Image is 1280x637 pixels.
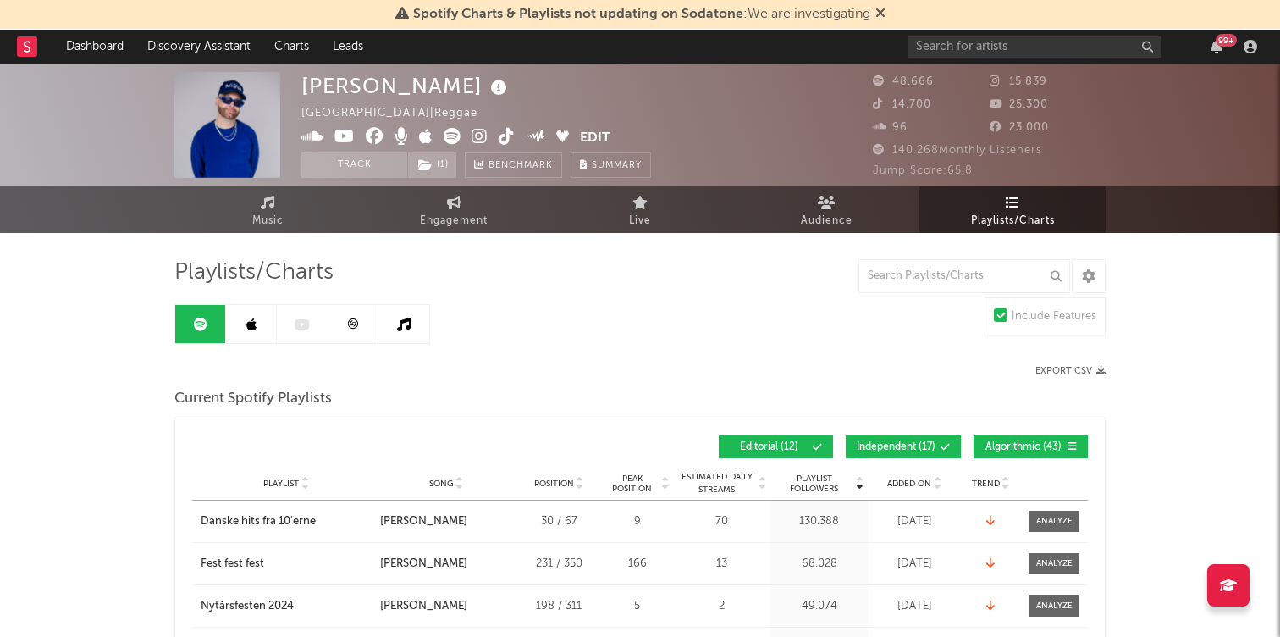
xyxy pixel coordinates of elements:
button: Editorial(12) [719,435,833,458]
div: 13 [677,556,766,573]
a: Danske hits fra 10'erne [201,513,372,530]
button: Independent(17) [846,435,961,458]
button: Export CSV [1035,366,1106,376]
a: Discovery Assistant [135,30,262,64]
div: Danske hits fra 10'erne [201,513,316,530]
div: 130.388 [775,513,863,530]
span: Playlist Followers [775,474,853,494]
span: Editorial ( 12 ) [730,442,808,452]
a: Music [174,186,361,233]
a: Leads [321,30,375,64]
button: Track [301,152,407,178]
span: Trend [972,479,1000,489]
a: Nytårsfesten 2024 [201,598,372,615]
div: 166 [605,556,669,573]
span: Position [534,479,574,489]
button: Edit [580,128,610,149]
span: Playlist [263,479,299,489]
div: Include Features [1012,307,1096,327]
span: Engagement [420,211,488,231]
span: Added On [887,479,931,489]
span: Playlists/Charts [971,211,1055,231]
span: 96 [873,122,908,133]
button: Algorithmic(43) [974,435,1088,458]
span: Music [252,211,284,231]
div: 5 [605,598,669,615]
div: 49.074 [775,598,863,615]
span: Jump Score: 65.8 [873,165,973,176]
span: : We are investigating [413,8,870,21]
span: ( 1 ) [407,152,457,178]
div: [GEOGRAPHIC_DATA] | Reggae [301,103,497,124]
div: Nytårsfesten 2024 [201,598,294,615]
div: 68.028 [775,556,863,573]
div: 70 [677,513,766,530]
div: 198 / 311 [521,598,597,615]
span: 15.839 [990,76,1047,87]
a: Charts [262,30,321,64]
div: [DATE] [872,513,957,530]
div: [PERSON_NAME] [380,513,467,530]
span: 48.666 [873,76,934,87]
span: Dismiss [875,8,886,21]
span: 23.000 [990,122,1049,133]
span: Benchmark [488,156,553,176]
span: Summary [592,161,642,170]
span: 140.268 Monthly Listeners [873,145,1042,156]
div: [PERSON_NAME] [380,556,467,573]
button: 99+ [1211,40,1222,53]
a: Dashboard [54,30,135,64]
span: Spotify Charts & Playlists not updating on Sodatone [413,8,743,21]
span: 25.300 [990,99,1048,110]
span: Playlists/Charts [174,263,334,283]
a: Benchmark [465,152,562,178]
span: 14.700 [873,99,931,110]
span: Algorithmic ( 43 ) [985,442,1062,452]
div: 99 + [1216,34,1237,47]
div: [DATE] [872,598,957,615]
span: Current Spotify Playlists [174,389,332,409]
div: [PERSON_NAME] [380,598,467,615]
span: Song [429,479,454,489]
input: Search Playlists/Charts [858,259,1070,293]
a: Audience [733,186,919,233]
a: Fest fest fest [201,556,372,573]
span: Independent ( 17 ) [857,442,935,452]
div: 30 / 67 [521,513,597,530]
a: Engagement [361,186,547,233]
div: 231 / 350 [521,556,597,573]
a: Live [547,186,733,233]
div: Fest fest fest [201,556,264,573]
a: Playlists/Charts [919,186,1106,233]
span: Peak Position [605,474,659,494]
span: Live [629,211,651,231]
span: Audience [801,211,852,231]
div: [DATE] [872,556,957,573]
div: 9 [605,513,669,530]
div: 2 [677,598,766,615]
div: [PERSON_NAME] [301,72,511,100]
button: (1) [408,152,456,178]
button: Summary [571,152,651,178]
input: Search for artists [908,36,1161,58]
span: Estimated Daily Streams [677,471,756,496]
